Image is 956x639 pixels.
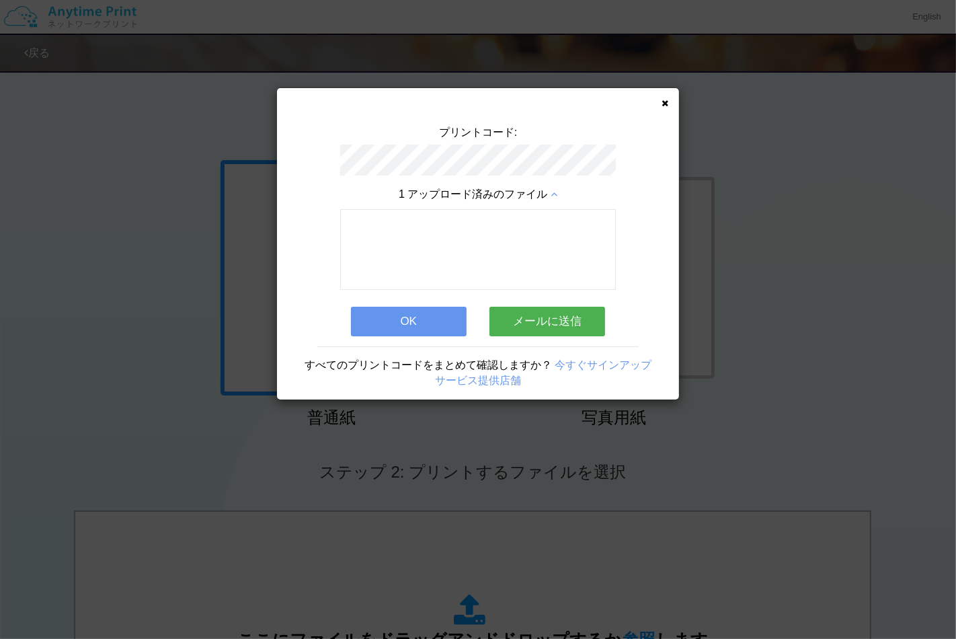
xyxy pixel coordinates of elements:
[435,375,521,386] a: サービス提供店舗
[351,307,467,336] button: OK
[555,359,651,371] a: 今すぐサインアップ
[439,126,517,138] span: プリントコード:
[399,188,547,200] span: 1 アップロード済みのファイル
[305,359,552,371] span: すべてのプリントコードをまとめて確認しますか？
[489,307,605,336] button: メールに送信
